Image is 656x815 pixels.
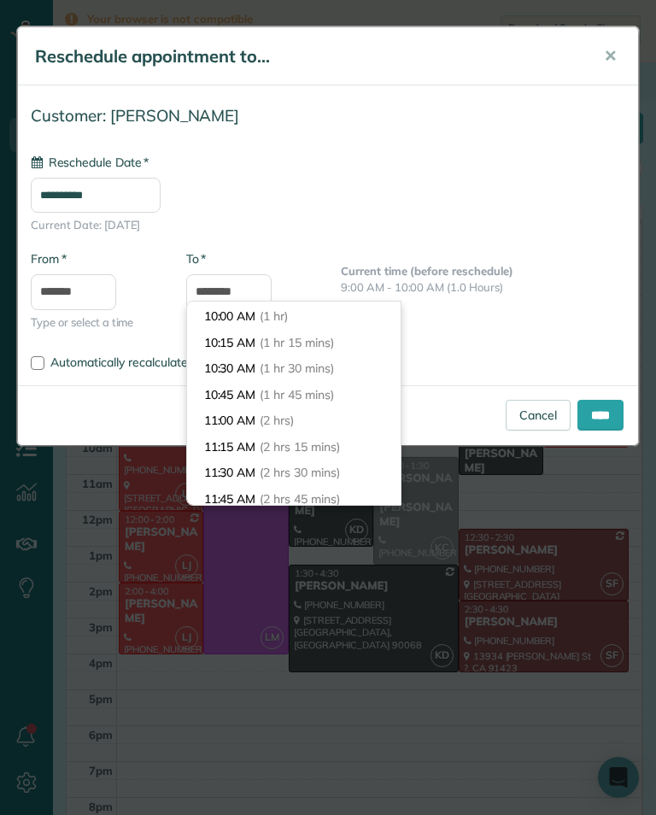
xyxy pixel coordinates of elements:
[187,382,401,408] li: 10:45 AM
[604,46,617,66] span: ✕
[31,250,66,267] label: From
[186,250,206,267] label: To
[260,465,339,480] span: (2 hrs 30 mins)
[260,413,294,428] span: (2 hrs)
[187,303,401,330] li: 10:00 AM
[260,308,288,324] span: (1 hr)
[260,387,333,402] span: (1 hr 45 mins)
[260,491,339,507] span: (2 hrs 45 mins)
[31,154,149,171] label: Reschedule Date
[31,314,160,331] span: Type or select a time
[506,400,571,431] a: Cancel
[260,439,339,454] span: (2 hrs 15 mins)
[187,355,401,382] li: 10:30 AM
[31,107,625,125] h4: Customer: [PERSON_NAME]
[187,407,401,434] li: 11:00 AM
[260,361,333,376] span: (1 hr 30 mins)
[31,217,625,233] span: Current Date: [DATE]
[187,434,401,460] li: 11:15 AM
[187,460,401,486] li: 11:30 AM
[187,486,401,513] li: 11:45 AM
[341,264,513,278] b: Current time (before reschedule)
[260,335,333,350] span: (1 hr 15 mins)
[187,330,401,356] li: 10:15 AM
[50,355,387,370] span: Automatically recalculate amount owed for this appointment?
[35,44,580,68] h5: Reschedule appointment to...
[341,279,625,296] p: 9:00 AM - 10:00 AM (1.0 Hours)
